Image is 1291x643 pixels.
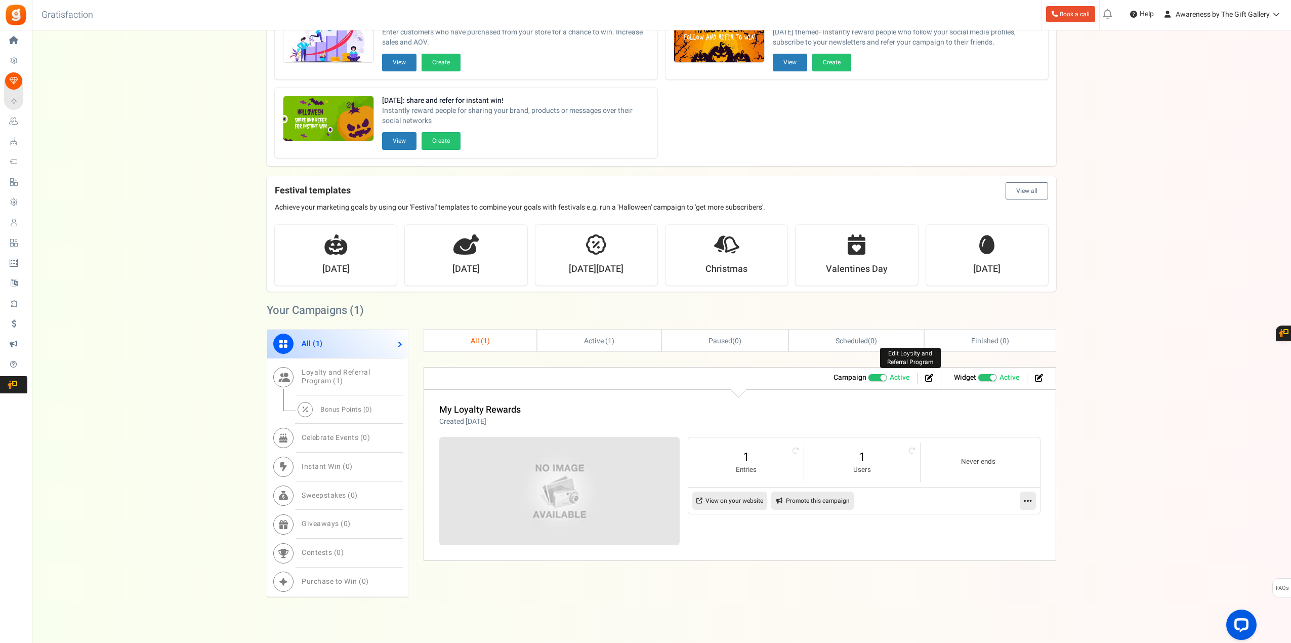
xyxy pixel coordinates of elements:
span: 0 [344,518,348,529]
strong: [DATE] [322,263,350,276]
span: ( ) [709,336,741,346]
img: Recommended Campaigns [283,96,373,142]
img: Recommended Campaigns [283,18,373,63]
span: Help [1137,9,1154,19]
span: Scheduled [836,336,868,346]
strong: [DATE] [973,263,1001,276]
span: Active [1000,373,1019,383]
span: 1 [608,336,612,346]
span: 1 [483,336,487,346]
strong: Valentines Day [826,263,888,276]
span: Contests ( ) [302,547,344,558]
p: Achieve your marketing goals by using our 'Festival' templates to combine your goals with festiva... [275,203,1048,213]
strong: Christmas [705,263,747,276]
span: 1 [354,302,360,318]
a: Promote this campaign [771,492,854,510]
span: 0 [362,576,366,587]
span: FAQs [1275,579,1289,598]
button: Create [422,132,461,150]
span: 0 [337,547,341,558]
a: Book a call [1046,6,1095,22]
li: Widget activated [946,373,1027,384]
a: My Loyalty Rewards [439,403,521,417]
span: Active [890,373,909,383]
small: Never ends [931,457,1026,467]
span: Awareness by The Gift Gallery [1176,9,1270,20]
span: 0 [363,432,367,443]
button: View [773,54,807,71]
span: Purchase to Win ( ) [302,576,369,587]
strong: [DATE] [452,263,480,276]
span: Instant Win ( ) [302,461,353,472]
span: Sweepstakes ( ) [302,490,358,501]
h2: Your Campaigns ( ) [267,305,364,315]
strong: Widget [954,372,976,383]
p: Created [DATE] [439,417,521,427]
span: Enter customers who have purchased from your store for a chance to win. Increase sales and AOV. [382,27,649,48]
strong: Campaign [834,372,866,383]
a: Help [1126,6,1158,22]
span: 0 [870,336,874,346]
small: Entries [698,465,794,475]
button: View [382,54,417,71]
span: Giveaways ( ) [302,518,351,529]
button: Create [422,54,461,71]
button: View all [1006,182,1048,199]
div: Edit Loyalty and Referral Program [880,348,941,368]
button: Create [812,54,851,71]
h4: Festival templates [275,182,1048,199]
a: 1 [814,449,909,465]
span: 1 [336,376,341,386]
small: Users [814,465,909,475]
span: All ( ) [471,336,490,346]
span: 0 [365,405,369,414]
a: View on your website [692,492,767,510]
img: Recommended Campaigns [674,18,764,63]
span: [DATE] themed- Instantly reward people who follow your social media profiles, subscribe to your n... [773,27,1040,48]
span: 0 [735,336,739,346]
img: Gratisfaction [5,4,27,26]
h3: Gratisfaction [30,5,104,25]
span: Instantly reward people for sharing your brand, products or messages over their social networks [382,106,649,126]
span: All ( ) [302,338,323,349]
span: Loyalty and Referral Program ( ) [302,367,370,386]
strong: [DATE][DATE] [569,263,623,276]
span: Paused [709,336,732,346]
span: 0 [1003,336,1007,346]
strong: [DATE]: share and refer for instant win! [382,96,649,106]
span: ( ) [836,336,877,346]
button: View [382,132,417,150]
a: 1 [698,449,794,465]
span: 1 [316,338,320,349]
span: Celebrate Events ( ) [302,432,370,443]
span: 0 [346,461,350,472]
span: 0 [351,490,355,501]
span: Finished ( ) [971,336,1009,346]
span: Active ( ) [584,336,614,346]
span: Bonus Points ( ) [320,405,372,414]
